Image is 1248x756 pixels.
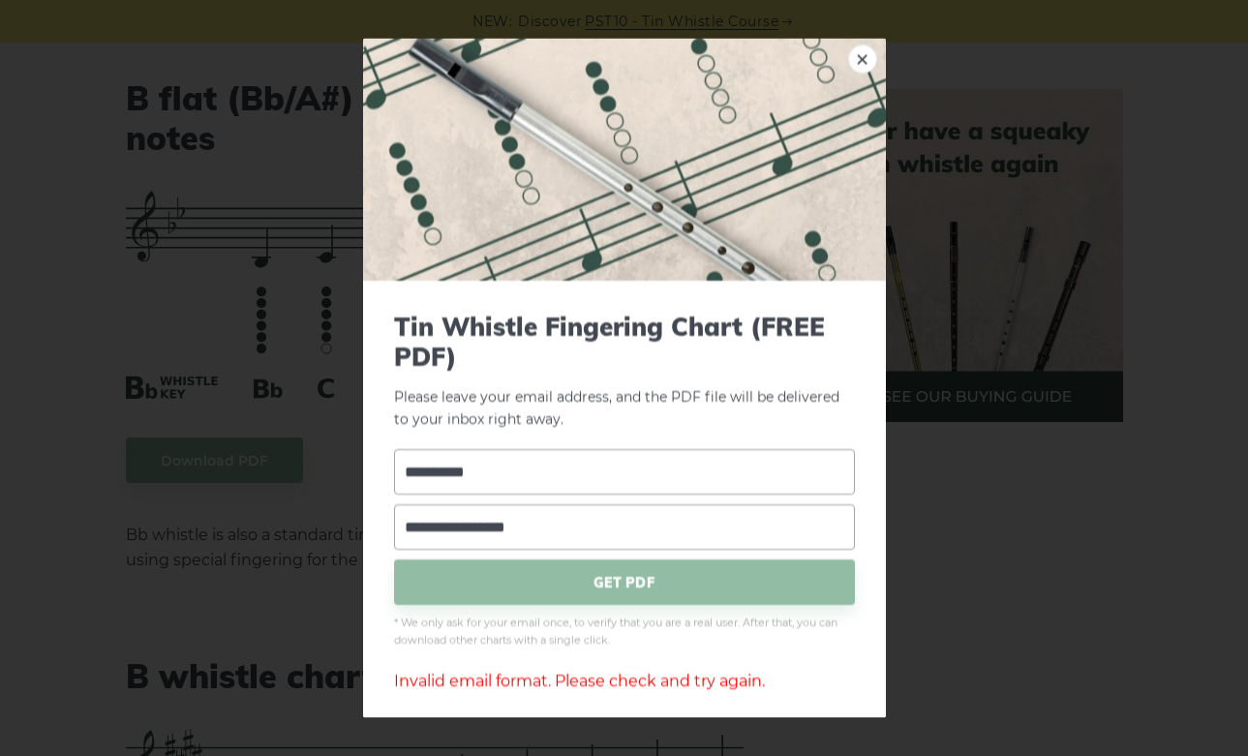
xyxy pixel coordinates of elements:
a: × [848,44,877,73]
img: Tin Whistle Fingering Chart Preview [363,38,886,280]
div: Invalid email format. Please check and try again. [394,669,855,694]
span: Tin Whistle Fingering Chart (FREE PDF) [394,311,855,371]
span: GET PDF [394,559,855,605]
p: Please leave your email address, and the PDF file will be delivered to your inbox right away. [394,311,855,430]
span: * We only ask for your email once, to verify that you are a real user. After that, you can downlo... [394,615,855,650]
